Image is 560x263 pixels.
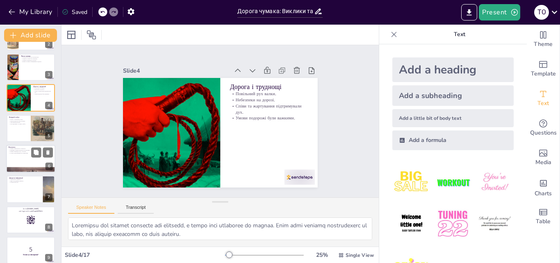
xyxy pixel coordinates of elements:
[231,105,310,133] p: Співи та жартування підтримували дух.
[9,151,53,153] p: Чумаки залишили слід у культурі.
[9,120,28,122] p: Приготування їжі біля вогнища.
[7,115,55,142] div: 5
[392,57,514,82] div: Add a heading
[21,61,52,63] p: Втома та спрага ускладнювали подорож.
[43,147,53,157] button: Delete Slide
[9,146,53,149] p: Висновок
[45,41,52,48] div: 2
[392,130,514,150] div: Add a formula
[9,149,53,151] p: Чумацька торгівля вплинула на економіку.
[7,84,55,111] div: 4
[346,252,374,258] span: Single View
[535,189,552,198] span: Charts
[530,128,557,137] span: Questions
[9,179,41,181] p: Підручник як джерело.
[87,30,96,40] span: Position
[527,25,560,54] div: Change the overall theme
[9,177,41,179] p: Джерела інформації
[4,29,57,42] button: Add slide
[236,85,314,110] p: Дорога і труднощі
[527,202,560,231] div: Add a table
[9,182,41,183] p: Інтернет-ресурси.
[45,224,52,231] div: 8
[461,4,477,21] button: Export to PowerPoint
[230,117,307,140] p: Умови подорожі були важкими.
[434,205,472,243] img: 5.jpeg
[237,5,314,17] input: Insert title
[45,71,52,78] div: 3
[527,113,560,143] div: Get real-time input from your audience
[33,90,52,93] p: Співи та жартування підтримували дух.
[476,163,514,201] img: 3.jpeg
[7,54,55,81] div: 3
[9,152,53,154] p: Сучасні далекобійники як спадкоємці.
[23,254,39,256] strong: Готові до вікторини?
[235,94,312,116] p: Повільний рух валки.
[401,25,519,44] p: Text
[33,89,52,91] p: Небезпеки на дорозі.
[534,4,549,21] button: Т О
[6,145,55,173] div: 6
[535,158,551,167] span: Media
[392,205,430,243] img: 4.jpeg
[527,172,560,202] div: Add charts and graphs
[392,163,430,201] img: 1.jpeg
[527,54,560,84] div: Add ready made slides
[234,99,311,121] p: Небезпеки на дорозі.
[479,4,520,21] button: Present
[68,205,114,214] button: Speaker Notes
[9,210,52,213] p: and login with code
[9,180,41,182] p: Відео як додаткове джерело.
[9,148,53,149] p: Чумаки символізують спільність.
[45,132,52,140] div: 5
[531,69,556,78] span: Template
[45,102,52,109] div: 4
[527,143,560,172] div: Add images, graphics, shapes or video
[9,123,28,125] p: Час відпочинку та нових турбот.
[33,94,52,95] p: Умови подорожі були важкими.
[46,162,53,170] div: 6
[392,109,514,127] div: Add a little bit of body text
[7,206,55,233] div: 8
[31,147,41,157] button: Duplicate Slide
[534,40,553,49] span: Theme
[21,58,52,59] p: Сніданок чумака був скромним.
[476,205,514,243] img: 6.jpeg
[537,99,549,108] span: Text
[45,193,52,201] div: 7
[434,163,472,201] img: 2.jpeg
[21,59,52,61] p: Чумаки поспішали до дороги.
[33,87,52,89] p: Повільний рух валки.
[527,84,560,113] div: Add text boxes
[9,119,28,120] p: Нічліг у безпечному місці.
[21,55,52,57] p: Ранок чумака
[62,8,87,16] div: Saved
[7,176,55,203] div: 7
[536,217,551,226] span: Table
[65,28,78,41] div: Layout
[45,254,52,261] div: 9
[21,57,52,58] p: Догляд за волами був пріоритетом.
[312,251,332,259] div: 25 %
[6,5,56,18] button: My Library
[9,245,52,254] p: 5
[118,205,154,214] button: Transcript
[9,208,52,210] p: Go to
[27,208,39,210] strong: [DOMAIN_NAME]
[9,121,28,123] p: Чергування вартових.
[9,116,28,118] p: Вечірній побут
[68,217,372,240] textarea: Loremipsu dol sitamet consecte adi elitsedd, e tempo inci utlaboree do magnaa. Enim admi veniamq ...
[33,85,52,88] p: Дорога і труднощі
[65,251,225,259] div: Slide 4 / 17
[135,48,240,77] div: Slide 4
[392,85,514,106] div: Add a subheading
[534,5,549,20] div: Т О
